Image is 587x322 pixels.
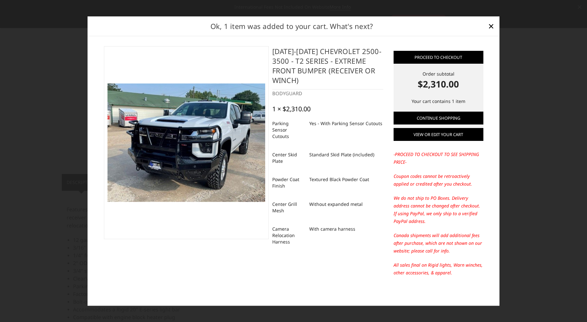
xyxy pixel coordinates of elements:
[272,149,304,167] dt: Center Skid Plate
[394,70,483,91] div: Order subtotal
[272,198,304,216] dt: Center Grill Mesh
[394,232,483,255] p: Canada shipments will add additional fees after purchase, which are not shown on our website; ple...
[309,173,369,185] dd: Textured Black Powder Coat
[394,261,483,277] p: All sales final on Rigid lights, Warn winches, other accessories, & apparel.
[488,19,494,33] span: ×
[394,97,483,105] p: Your cart contains 1 item
[272,117,304,142] dt: Parking Sensor Cutouts
[394,77,483,91] strong: $2,310.00
[272,173,304,191] dt: Powder Coat Finish
[98,21,486,31] h2: Ok, 1 item was added to your cart. What's next?
[394,112,483,124] a: Continue Shopping
[486,21,496,31] a: Close
[394,151,483,166] p: -PROCEED TO CHECKOUT TO SEE SHIPPING PRICE-
[309,117,382,129] dd: Yes - With Parking Sensor Cutouts
[394,194,483,225] p: We do not ship to PO Boxes. Delivery address cannot be changed after checkout. If using PayPal, w...
[107,84,265,202] img: 2024-2025 Chevrolet 2500-3500 - T2 Series - Extreme Front Bumper (receiver or winch)
[394,128,483,141] a: View or edit your cart
[309,198,363,210] dd: Without expanded metal
[394,172,483,188] p: Coupon codes cannot be retroactively applied or credited after you checkout.
[272,105,311,113] div: 1 × $2,310.00
[555,291,587,322] iframe: Chat Widget
[272,223,304,247] dt: Camera Relocation Harness
[309,223,355,235] dd: With camera harness
[394,51,483,64] a: Proceed to checkout
[272,90,383,97] div: BODYGUARD
[309,149,374,160] dd: Standard Skid Plate (included)
[272,46,383,90] h4: [DATE]-[DATE] Chevrolet 2500-3500 - T2 Series - Extreme Front Bumper (receiver or winch)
